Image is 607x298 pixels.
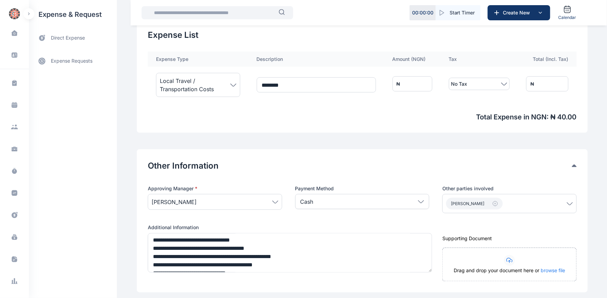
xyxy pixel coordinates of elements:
p: 00 : 00 : 00 [412,9,433,16]
th: Tax [441,52,518,67]
label: Additional Information [148,224,429,231]
span: Local Travel / Transportation Costs [160,77,230,93]
p: Cash [300,198,313,206]
h2: Expense List [148,30,577,41]
button: Create New [488,5,550,20]
th: Amount ( NGN ) [384,52,441,67]
th: Expense Type [148,52,249,67]
span: No Tax [451,80,467,88]
div: Drag and drop your document here or [443,267,576,281]
a: expense requests [29,53,117,69]
span: [PERSON_NAME] [451,201,484,206]
span: Calendar [559,15,576,20]
div: expense requests [29,47,117,69]
span: Total Expense in NGN : ₦ 40.00 [148,112,577,122]
button: [PERSON_NAME] [446,198,503,210]
span: [PERSON_NAME] [152,198,197,206]
div: Other Information [148,160,577,171]
div: ₦ [530,81,534,87]
a: Calendar [556,2,579,23]
div: Supporting Document [442,235,577,242]
label: Payment Method [295,185,430,192]
span: Create New [500,9,536,16]
span: Approving Manager [148,185,197,192]
th: Total (Incl. Tax) [518,52,577,67]
th: Description [249,52,384,67]
span: Other parties involved [442,185,494,192]
div: ₦ [397,81,400,87]
span: direct expense [51,34,85,42]
button: Other Information [148,160,572,171]
span: Start Timer [450,9,475,16]
span: browse file [541,268,565,274]
button: Start Timer [436,5,481,20]
a: direct expense [29,29,117,47]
